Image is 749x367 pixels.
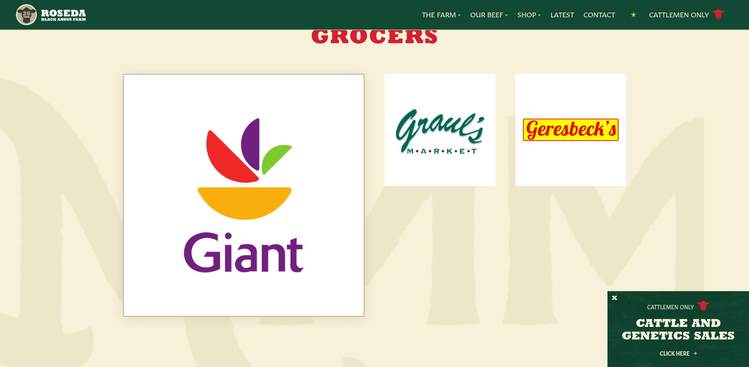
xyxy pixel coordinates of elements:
[612,294,617,303] button: X
[517,9,541,20] a: Shop
[516,75,626,185] img: Logo
[647,303,694,310] p: Cattlemen Only
[550,9,574,20] a: Latest
[124,75,364,316] img: Logo
[249,27,501,49] h2: Grocers
[649,8,725,22] a: Cattlemen Only
[123,74,364,317] a: Logo
[515,74,626,186] a: Logo
[617,318,739,343] h3: CATTLE AND GENETICS SALES
[643,350,714,356] a: Click Here
[385,74,495,186] a: Logo
[15,3,85,26] img: https://roseda.com/wp-content/uploads/2021/05/roseda-25-header.png
[422,9,461,20] a: The Farm
[470,9,508,20] a: Our Beef
[697,301,710,312] img: cattle-icon.svg
[583,9,615,20] a: Contact
[385,75,495,185] img: Logo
